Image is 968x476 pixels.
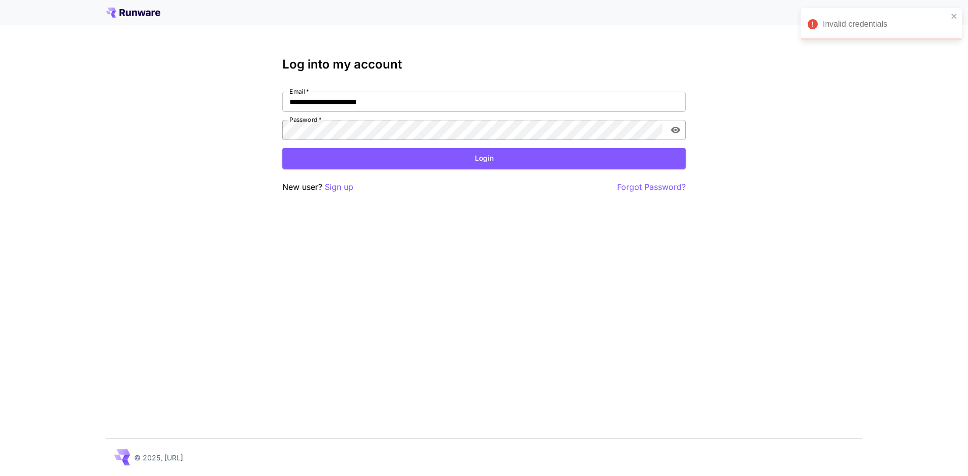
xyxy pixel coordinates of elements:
[282,181,353,193] p: New user?
[823,18,948,30] div: Invalid credentials
[282,148,686,169] button: Login
[289,115,322,124] label: Password
[667,121,685,139] button: toggle password visibility
[289,87,309,96] label: Email
[951,12,958,20] button: close
[325,181,353,193] button: Sign up
[282,57,686,72] h3: Log into my account
[617,181,686,193] button: Forgot Password?
[134,452,183,463] p: © 2025, [URL]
